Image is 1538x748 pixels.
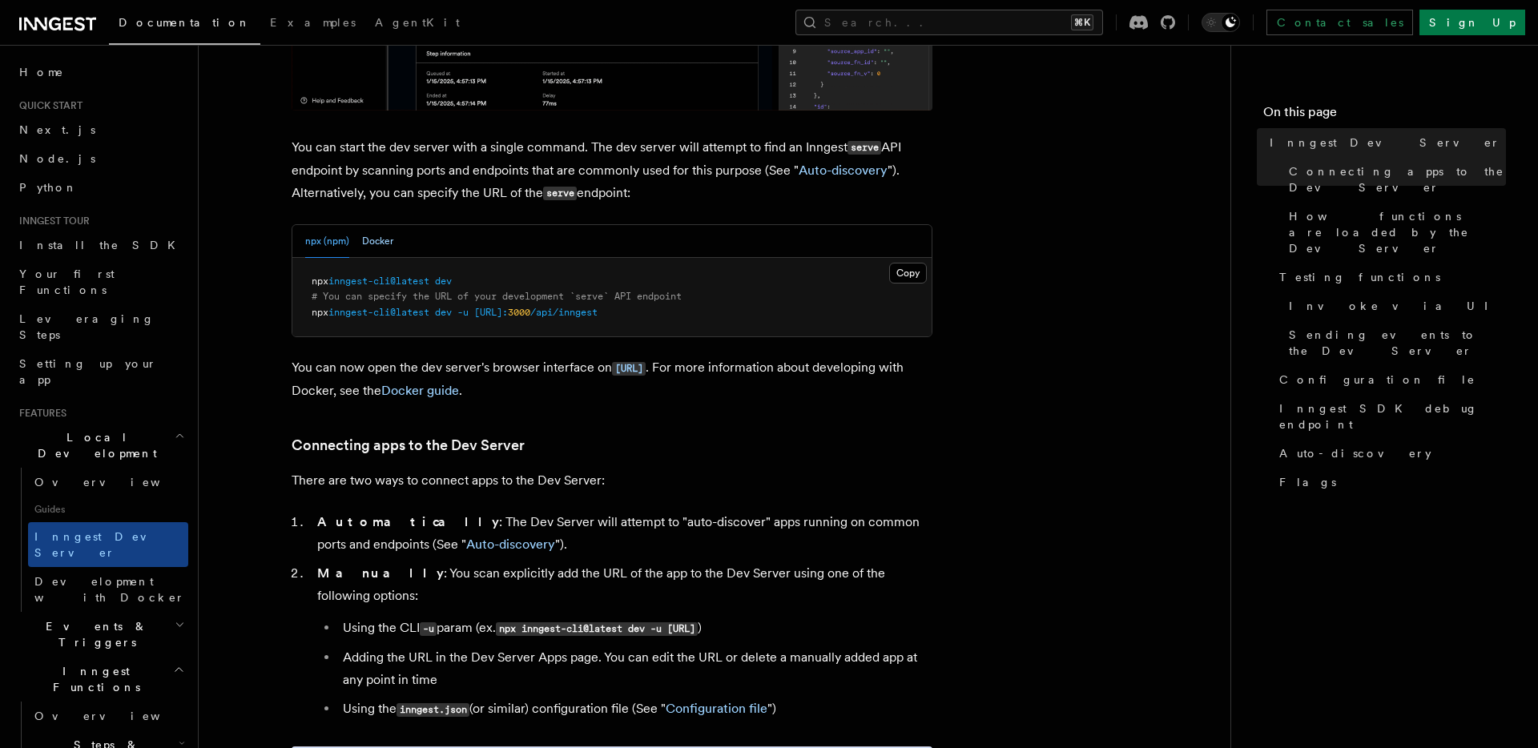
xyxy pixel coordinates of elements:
a: Configuration file [1273,365,1506,394]
span: npx [312,307,328,318]
span: Inngest Functions [13,663,173,695]
span: Inngest tour [13,215,90,227]
a: Contact sales [1266,10,1413,35]
a: Sending events to the Dev Server [1282,320,1506,365]
span: Inngest SDK debug endpoint [1279,400,1506,432]
span: Local Development [13,429,175,461]
span: Configuration file [1279,372,1476,388]
span: Setting up your app [19,357,157,386]
span: Testing functions [1279,269,1440,285]
span: Examples [270,16,356,29]
p: You can start the dev server with a single command. The dev server will attempt to find an Innges... [292,136,932,205]
li: Using the CLI param (ex. ) [338,617,932,640]
a: How functions are loaded by the Dev Server [1282,202,1506,263]
a: Auto-discovery [466,537,555,552]
span: Node.js [19,152,95,165]
span: Home [19,64,64,80]
span: Guides [28,497,188,522]
a: Configuration file [666,701,767,716]
span: How functions are loaded by the Dev Server [1289,208,1506,256]
button: Inngest Functions [13,657,188,702]
a: Flags [1273,468,1506,497]
code: serve [848,141,881,155]
a: Python [13,173,188,202]
button: Copy [889,263,927,284]
a: Inngest Dev Server [28,522,188,567]
a: Overview [28,702,188,730]
span: Overview [34,476,199,489]
span: Development with Docker [34,575,185,604]
button: Search...⌘K [795,10,1103,35]
span: dev [435,307,452,318]
kbd: ⌘K [1071,14,1093,30]
a: Testing functions [1273,263,1506,292]
span: dev [435,275,452,287]
a: Auto-discovery [1273,439,1506,468]
a: Connecting apps to the Dev Server [1282,157,1506,202]
span: Install the SDK [19,239,185,251]
span: inngest-cli@latest [328,307,429,318]
a: Development with Docker [28,567,188,612]
span: Python [19,181,78,194]
span: -u [457,307,469,318]
span: Auto-discovery [1279,445,1431,461]
button: Local Development [13,423,188,468]
a: Docker guide [381,383,459,398]
span: npx [312,275,328,287]
span: Quick start [13,99,83,112]
code: inngest.json [397,703,469,717]
a: Setting up your app [13,349,188,394]
a: Inngest SDK debug endpoint [1273,394,1506,439]
a: Sign Up [1419,10,1525,35]
a: Auto-discovery [799,163,888,178]
span: Inngest Dev Server [1270,135,1500,151]
span: Connecting apps to the Dev Server [1289,163,1506,195]
button: Docker [362,225,393,258]
a: Leveraging Steps [13,304,188,349]
a: Node.js [13,144,188,173]
a: Documentation [109,5,260,45]
span: Flags [1279,474,1336,490]
a: Invoke via UI [1282,292,1506,320]
a: Examples [260,5,365,43]
li: Using the (or similar) configuration file (See " ") [338,698,932,721]
a: AgentKit [365,5,469,43]
code: [URL] [612,362,646,376]
code: -u [420,622,437,636]
div: Local Development [13,468,188,612]
code: npx inngest-cli@latest dev -u [URL] [496,622,698,636]
span: 3000 [508,307,530,318]
a: Connecting apps to the Dev Server [292,434,525,456]
span: Inngest Dev Server [34,530,171,559]
a: Your first Functions [13,259,188,304]
span: Overview [34,710,199,722]
span: /api/inngest [530,307,598,318]
a: Home [13,58,188,86]
code: serve [543,187,577,200]
a: Overview [28,468,188,497]
p: You can now open the dev server's browser interface on . For more information about developing wi... [292,356,932,402]
a: [URL] [612,360,646,375]
span: Leveraging Steps [19,312,155,341]
span: Your first Functions [19,267,115,296]
button: Events & Triggers [13,612,188,657]
span: Sending events to the Dev Server [1289,327,1506,359]
button: Toggle dark mode [1202,13,1240,32]
span: Documentation [119,16,251,29]
a: Install the SDK [13,231,188,259]
strong: Manually [317,565,444,581]
li: Adding the URL in the Dev Server Apps page. You can edit the URL or delete a manually added app a... [338,646,932,691]
span: inngest-cli@latest [328,275,429,287]
button: npx (npm) [305,225,349,258]
p: There are two ways to connect apps to the Dev Server: [292,469,932,492]
span: Events & Triggers [13,618,175,650]
li: : The Dev Server will attempt to "auto-discover" apps running on common ports and endpoints (See ... [312,511,932,556]
span: Features [13,407,66,420]
a: Next.js [13,115,188,144]
span: Invoke via UI [1289,298,1502,314]
li: : You scan explicitly add the URL of the app to the Dev Server using one of the following options: [312,562,932,721]
a: Inngest Dev Server [1263,128,1506,157]
span: # You can specify the URL of your development `serve` API endpoint [312,291,682,302]
span: [URL]: [474,307,508,318]
span: Next.js [19,123,95,136]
